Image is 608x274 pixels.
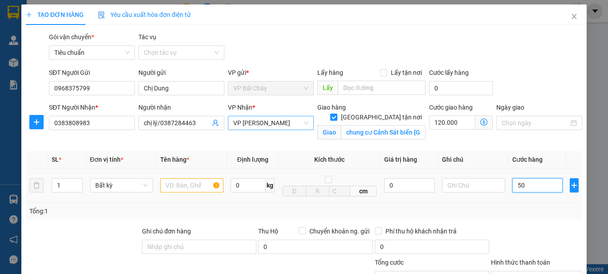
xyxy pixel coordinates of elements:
[160,156,189,163] span: Tên hàng
[337,112,426,122] span: [GEOGRAPHIC_DATA] tận nơi
[20,60,108,75] span: Gửi hàng Hạ Long: Hotline:
[314,156,345,163] span: Kích thước
[30,119,43,126] span: plus
[375,259,404,266] span: Tổng cước
[49,33,94,41] span: Gói vận chuyển
[570,182,578,189] span: plus
[438,151,509,168] th: Ghi chú
[317,81,338,95] span: Lấy
[228,104,252,111] span: VP Nhận
[480,119,487,126] span: dollar-circle
[491,259,550,266] label: Hình thức thanh toán
[22,34,107,49] strong: 024 3236 3236 -
[212,119,219,127] span: user-add
[282,186,306,196] input: D
[98,11,191,18] span: Yêu cầu xuất hóa đơn điện tử
[26,11,84,18] span: TẠO ĐƠN HÀNG
[49,102,135,112] div: SĐT Người Nhận
[570,178,579,192] button: plus
[29,115,44,129] button: plus
[317,69,343,76] span: Lấy hàng
[382,226,460,236] span: Phí thu hộ khách nhận trả
[562,4,587,29] button: Close
[237,156,268,163] span: Định lượng
[90,156,123,163] span: Đơn vị tính
[160,178,223,192] input: VD: Bàn, Ghế
[512,156,543,163] span: Cước hàng
[95,179,148,192] span: Bất kỳ
[26,12,32,18] span: plus
[258,228,278,235] span: Thu Hộ
[36,42,107,57] strong: 0888 827 827 - 0848 827 827
[571,13,578,20] span: close
[496,104,524,111] label: Ngày giao
[306,186,330,196] input: R
[29,206,235,216] div: Tổng: 1
[138,102,224,112] div: Người nhận
[350,186,377,196] span: cm
[233,116,308,130] span: VP Dương Đình Nghệ
[338,81,426,95] input: Dọc đường
[233,82,308,95] span: VP Bãi Cháy
[138,68,224,78] div: Người gửi
[502,118,569,128] input: Ngày giao
[429,115,475,130] input: Cước giao hàng
[52,156,59,163] span: SL
[22,26,107,57] span: Gửi hàng [GEOGRAPHIC_DATA]: Hotline:
[228,68,314,78] div: VP gửi
[27,4,101,24] strong: Công ty TNHH Phúc Xuyên
[142,228,191,235] label: Ghi chú đơn hàng
[317,104,346,111] span: Giao hàng
[138,33,156,41] label: Tác vụ
[429,69,469,76] label: Cước lấy hàng
[142,240,256,254] input: Ghi chú đơn hàng
[98,12,105,19] img: icon
[384,156,417,163] span: Giá trị hàng
[266,178,275,192] span: kg
[387,68,426,78] span: Lấy tận nơi
[329,186,350,196] input: C
[306,226,373,236] span: Chuyển khoản ng. gửi
[54,46,130,59] span: Tiêu chuẩn
[442,178,505,192] input: Ghi Chú
[49,68,135,78] div: SĐT Người Gửi
[317,125,341,139] span: Giao
[29,178,44,192] button: delete
[384,178,434,192] input: 0
[429,81,493,95] input: Cước lấy hàng
[341,125,426,139] input: Giao tận nơi
[429,104,473,111] label: Cước giao hàng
